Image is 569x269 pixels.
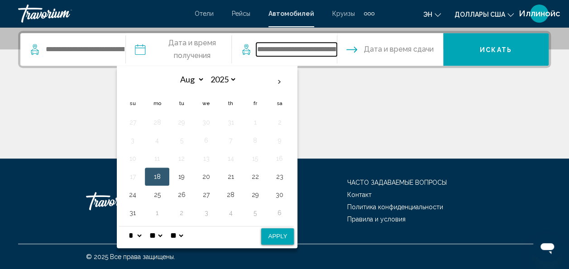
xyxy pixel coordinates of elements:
[125,116,140,129] button: Day 27
[168,226,185,245] select: Select AM/PM
[150,134,164,147] button: Day 4
[207,72,237,87] select: Select year
[248,188,262,201] button: Day 29
[223,207,238,219] button: Day 4
[364,6,374,21] button: Дополнительные элементы навигации
[150,207,164,219] button: Day 1
[261,228,294,245] button: Apply
[223,188,238,201] button: Day 28
[272,207,287,219] button: Day 6
[272,134,287,147] button: Day 9
[150,116,164,129] button: Day 28
[248,116,262,129] button: Day 1
[272,116,287,129] button: Day 2
[272,170,287,183] button: Day 23
[223,116,238,129] button: Day 31
[480,46,512,53] span: Искать
[347,203,443,211] a: Политика конфиденциальности
[454,11,505,18] span: Доллары США
[18,5,186,23] a: Травориум
[125,152,140,165] button: Day 10
[347,179,447,186] a: ЧАСТО ЗАДАВАЕМЫЕ ВОПРОСЫ
[175,72,205,87] select: Select month
[174,116,189,129] button: Day 29
[272,152,287,165] button: Day 16
[199,152,213,165] button: Day 13
[527,4,551,23] button: Пользовательское меню
[223,170,238,183] button: Day 21
[150,152,164,165] button: Day 11
[223,152,238,165] button: Day 14
[86,187,177,215] a: Травориум
[125,188,140,201] button: Day 24
[127,226,143,245] select: Select hour
[347,191,372,198] a: Контакт
[148,226,164,245] select: Select minute
[174,188,189,201] button: Day 26
[125,207,140,219] button: Day 31
[248,207,262,219] button: Day 5
[174,134,189,147] button: Day 5
[533,233,562,262] iframe: Button to launch messaging window
[199,116,213,129] button: Day 30
[332,10,355,17] a: Круизы
[248,134,262,147] button: Day 8
[268,10,314,17] a: Автомобилей
[125,170,140,183] button: Day 17
[86,253,175,260] span: © 2025 Все права защищены.
[199,207,213,219] button: Day 3
[443,33,549,66] button: Искать
[199,134,213,147] button: Day 6
[20,33,549,66] div: Виджет поиска
[232,10,250,17] a: Рейсы
[125,134,140,147] button: Day 3
[346,33,434,66] button: Дата возврата
[199,188,213,201] button: Day 27
[174,170,189,183] button: Day 19
[150,170,164,183] button: Day 18
[423,8,441,21] button: Изменение языка
[454,8,514,21] button: Изменить валюту
[248,152,262,165] button: Day 15
[199,170,213,183] button: Day 20
[267,72,292,92] button: Next month
[174,152,189,165] button: Day 12
[519,9,560,18] span: Иллинойс
[150,188,164,201] button: Day 25
[347,216,406,223] a: Правила и условия
[174,207,189,219] button: Day 2
[135,33,231,66] button: Дата забора
[364,43,434,56] span: Дата и время сдачи
[195,10,214,17] a: Отели
[248,170,262,183] button: Day 22
[272,188,287,201] button: Day 30
[423,11,432,18] span: эн
[223,134,238,147] button: Day 7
